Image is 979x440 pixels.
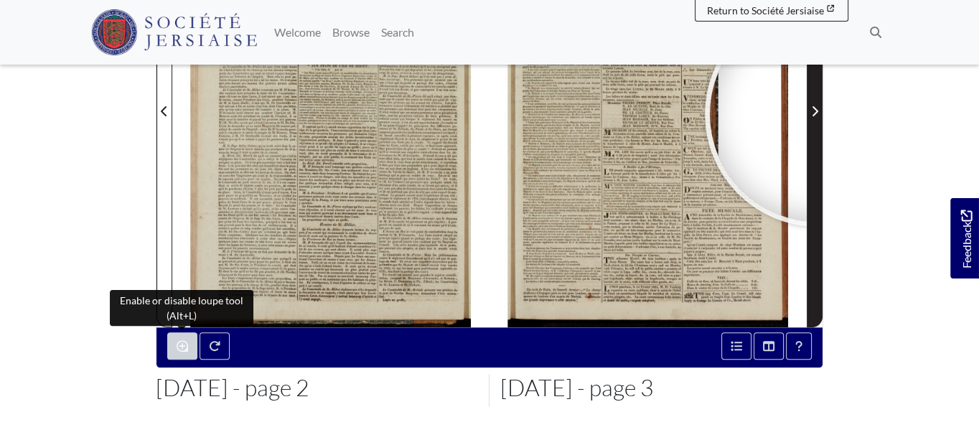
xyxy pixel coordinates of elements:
[156,374,479,401] h2: [DATE] - page 2
[707,4,824,17] span: Return to Société Jersiaise
[375,18,420,47] a: Search
[721,332,751,360] button: Open metadata window
[110,290,253,326] div: Enable or disable loupe tool (Alt+L)
[268,18,327,47] a: Welcome
[500,374,823,401] h2: [DATE] - page 3
[786,332,812,360] button: Help
[327,18,375,47] a: Browse
[91,9,257,55] img: Société Jersiaise
[200,332,230,360] button: Rotate the book
[957,210,975,268] span: Feedback
[754,332,784,360] button: Thumbnails
[91,6,257,59] a: Société Jersiaise logo
[167,332,197,360] button: Enable or disable loupe tool (Alt+L)
[950,198,979,278] a: Would you like to provide feedback?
